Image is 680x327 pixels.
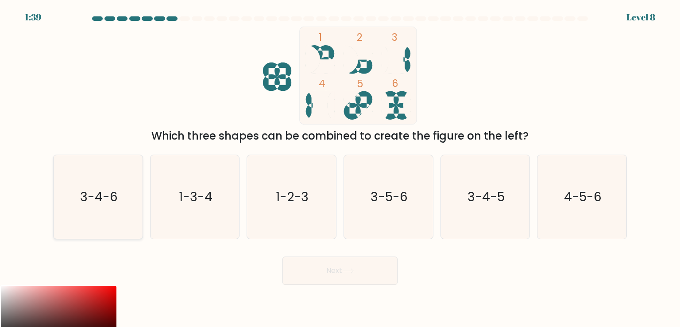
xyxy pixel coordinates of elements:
[626,11,655,24] div: Level 8
[25,11,41,24] div: 1:39
[357,30,363,44] tspan: 2
[276,188,309,206] text: 1-2-3
[319,30,322,44] tspan: 1
[80,188,118,206] text: 3-4-6
[282,257,398,285] button: Next
[319,76,325,90] tspan: 4
[371,188,408,206] text: 3-5-6
[357,77,363,91] tspan: 5
[467,188,505,206] text: 3-4-5
[392,76,398,90] tspan: 6
[392,30,398,44] tspan: 3
[564,188,602,206] text: 4-5-6
[58,128,622,144] div: Which three shapes can be combined to create the figure on the left?
[179,188,212,206] text: 1-3-4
